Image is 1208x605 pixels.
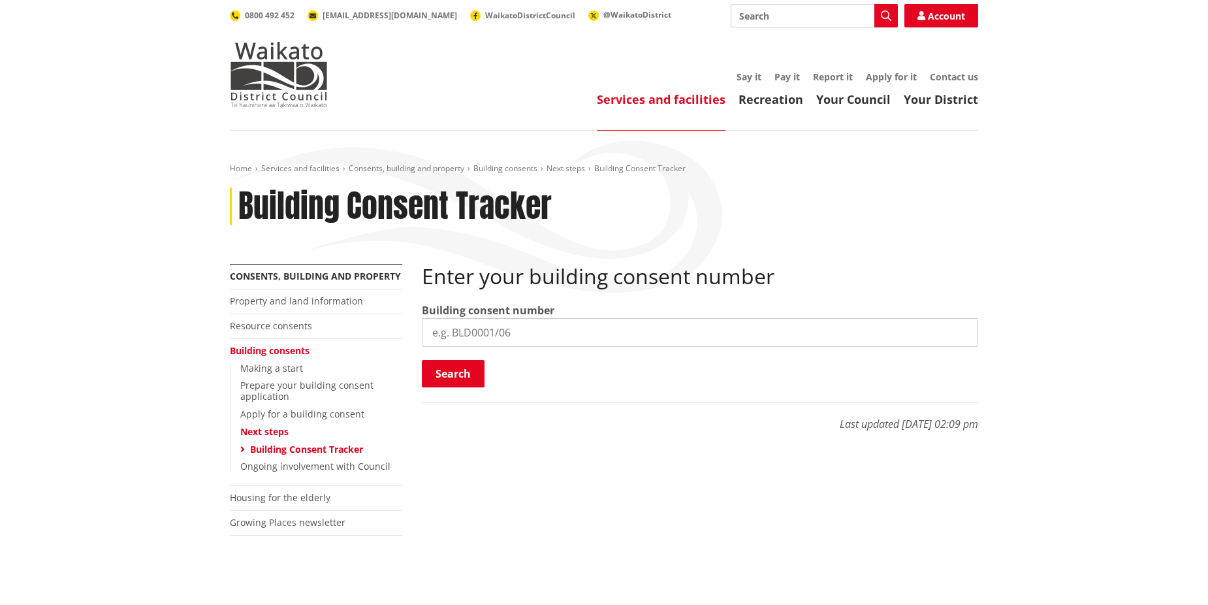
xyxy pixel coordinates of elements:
a: Services and facilities [261,163,340,174]
a: Your District [904,91,978,107]
a: 0800 492 452 [230,10,294,21]
a: Resource consents [230,319,312,332]
nav: breadcrumb [230,163,978,174]
p: Last updated [DATE] 02:09 pm [422,402,978,432]
a: Ongoing involvement with Council [240,460,390,472]
span: Building Consent Tracker [594,163,686,174]
a: [EMAIL_ADDRESS][DOMAIN_NAME] [308,10,457,21]
a: Building consents [473,163,537,174]
input: e.g. BLD0001/06 [422,318,978,347]
a: Account [904,4,978,27]
a: Building consents [230,344,310,357]
a: Building Consent Tracker [250,443,363,455]
a: Housing for the elderly [230,491,330,504]
button: Search [422,360,485,387]
a: Making a start [240,362,303,374]
a: Property and land information [230,295,363,307]
a: Pay it [774,71,800,83]
a: Consents, building and property [230,270,401,282]
a: Apply for it [866,71,917,83]
img: Waikato District Council - Te Kaunihera aa Takiwaa o Waikato [230,42,328,107]
a: Recreation [739,91,803,107]
a: Your Council [816,91,891,107]
a: Next steps [547,163,585,174]
a: Home [230,163,252,174]
a: Services and facilities [597,91,725,107]
a: Say it [737,71,761,83]
a: Prepare your building consent application [240,379,374,402]
a: Report it [813,71,853,83]
span: 0800 492 452 [245,10,294,21]
span: WaikatoDistrictCouncil [485,10,575,21]
h1: Building Consent Tracker [238,188,552,225]
a: Contact us [930,71,978,83]
label: Building consent number [422,302,554,318]
a: Growing Places newsletter [230,516,345,529]
a: WaikatoDistrictCouncil [470,10,575,21]
span: [EMAIL_ADDRESS][DOMAIN_NAME] [323,10,457,21]
a: @WaikatoDistrict [588,9,671,20]
input: Search input [731,4,898,27]
a: Next steps [240,425,289,438]
h2: Enter your building consent number [422,264,978,289]
span: @WaikatoDistrict [603,9,671,20]
a: Consents, building and property [349,163,464,174]
a: Apply for a building consent [240,408,364,420]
